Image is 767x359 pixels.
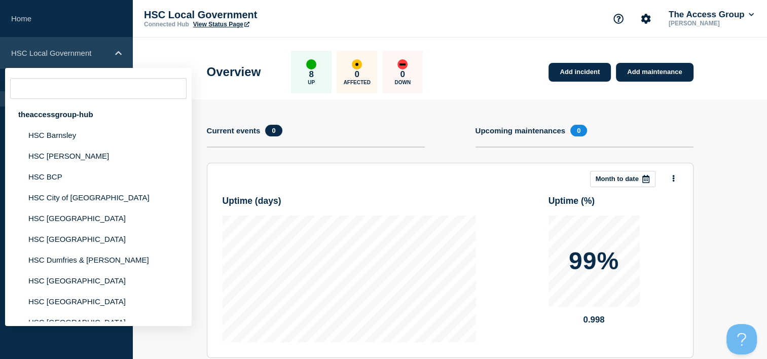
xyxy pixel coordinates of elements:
[549,315,640,325] p: 0.998
[608,8,629,29] button: Support
[309,69,314,80] p: 8
[11,49,108,57] p: HSC Local Government
[5,312,192,333] li: HSC [GEOGRAPHIC_DATA]
[265,125,282,136] span: 0
[5,104,192,125] div: theaccessgroup-hub
[726,324,757,354] iframe: Help Scout Beacon - Open
[667,10,756,20] button: The Access Group
[193,21,249,28] a: View Status Page
[569,249,619,273] p: 99%
[308,80,315,85] p: Up
[207,126,261,135] h4: Current events
[207,65,261,79] h1: Overview
[394,80,411,85] p: Down
[5,187,192,208] li: HSC City of [GEOGRAPHIC_DATA]
[667,20,756,27] p: [PERSON_NAME]
[635,8,656,29] button: Account settings
[590,171,655,187] button: Month to date
[400,69,405,80] p: 0
[144,9,347,21] p: HSC Local Government
[352,59,362,69] div: affected
[596,175,639,183] p: Month to date
[5,229,192,249] li: HSC [GEOGRAPHIC_DATA]
[5,166,192,187] li: HSC BCP
[5,146,192,166] li: HSC [PERSON_NAME]
[549,196,678,206] h3: Uptime ( % )
[5,291,192,312] li: HSC [GEOGRAPHIC_DATA]
[397,59,408,69] div: down
[476,126,566,135] h4: Upcoming maintenances
[306,59,316,69] div: up
[144,21,189,28] p: Connected Hub
[5,125,192,146] li: HSC Barnsley
[616,63,693,82] a: Add maintenance
[570,125,587,136] span: 0
[549,63,611,82] a: Add incident
[5,208,192,229] li: HSC [GEOGRAPHIC_DATA]
[223,196,476,206] h3: Uptime ( days )
[355,69,359,80] p: 0
[5,249,192,270] li: HSC Dumfries & [PERSON_NAME]
[5,270,192,291] li: HSC [GEOGRAPHIC_DATA]
[344,80,371,85] p: Affected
